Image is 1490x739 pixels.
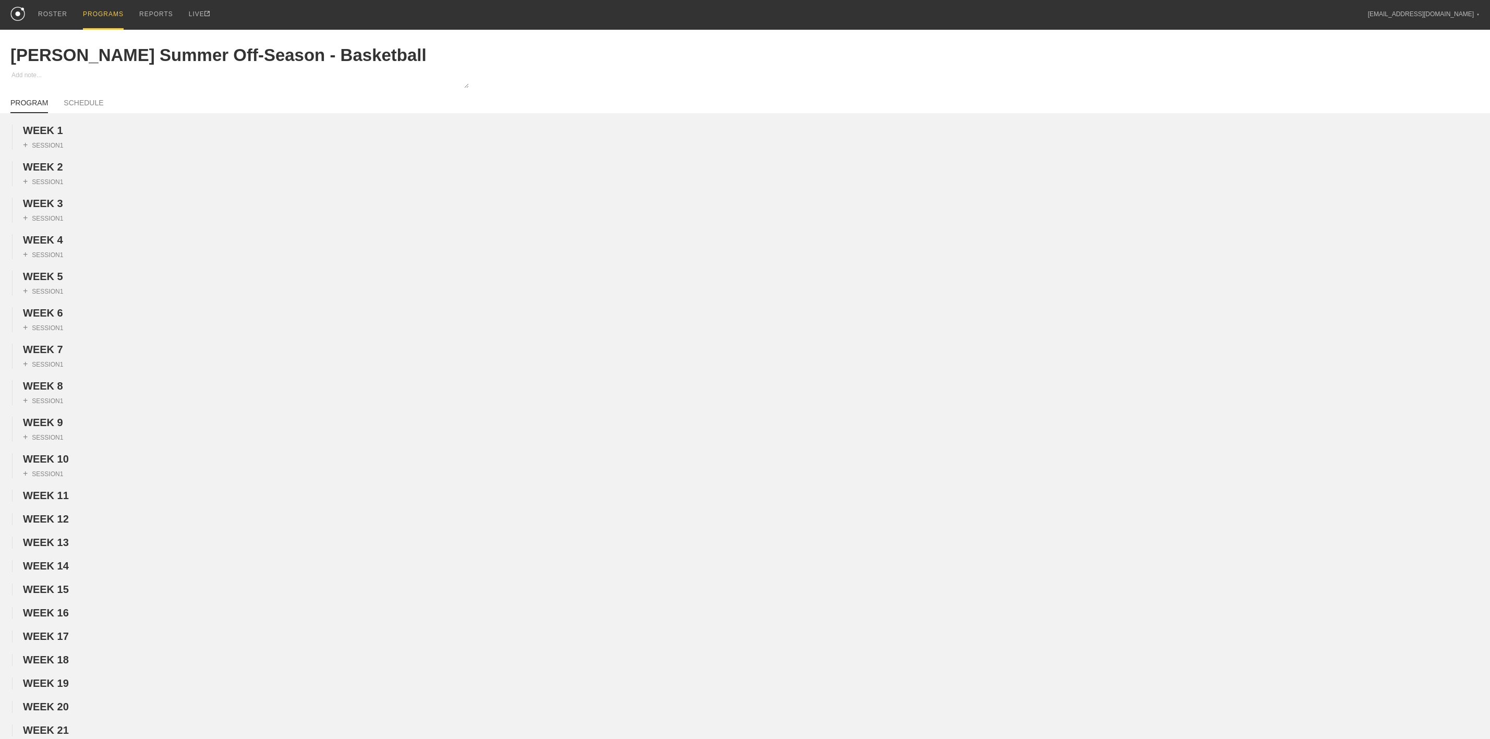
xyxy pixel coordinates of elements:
a: SCHEDULE [64,99,103,112]
span: WEEK 6 [23,307,63,319]
span: WEEK 10 [23,453,69,465]
div: SESSION 1 [23,177,63,186]
span: WEEK 15 [23,584,69,595]
div: SESSION 1 [23,432,63,442]
span: WEEK 4 [23,234,63,246]
span: + [23,177,28,186]
div: SESSION 1 [23,469,63,478]
span: + [23,250,28,259]
span: WEEK 3 [23,198,63,209]
span: WEEK 7 [23,344,63,355]
span: WEEK 11 [23,490,69,501]
div: SESSION 1 [23,396,63,405]
div: SESSION 1 [23,286,63,296]
a: PROGRAM [10,99,48,113]
iframe: Chat Widget [1438,689,1490,739]
span: + [23,359,28,368]
span: WEEK 20 [23,701,69,712]
span: WEEK 14 [23,560,69,572]
div: SESSION 1 [23,140,63,150]
span: WEEK 1 [23,125,63,136]
span: WEEK 18 [23,654,69,665]
img: logo [10,7,25,21]
span: + [23,286,28,295]
span: + [23,213,28,222]
div: SESSION 1 [23,323,63,332]
div: SESSION 1 [23,250,63,259]
div: SESSION 1 [23,213,63,223]
span: WEEK 2 [23,161,63,173]
span: + [23,140,28,149]
span: WEEK 17 [23,631,69,642]
span: WEEK 19 [23,677,69,689]
span: + [23,469,28,478]
span: WEEK 16 [23,607,69,619]
div: SESSION 1 [23,359,63,369]
span: + [23,323,28,332]
span: WEEK 21 [23,724,69,736]
span: WEEK 8 [23,380,63,392]
div: ▼ [1476,11,1480,18]
span: WEEK 13 [23,537,69,548]
span: WEEK 5 [23,271,63,282]
span: WEEK 9 [23,417,63,428]
span: + [23,396,28,405]
span: WEEK 12 [23,513,69,525]
span: + [23,432,28,441]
